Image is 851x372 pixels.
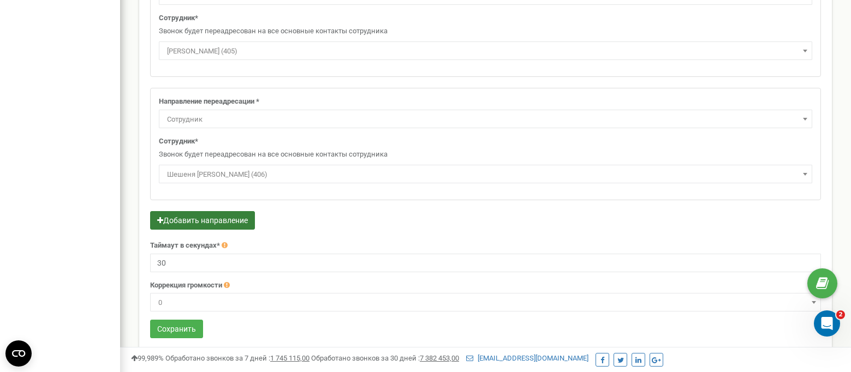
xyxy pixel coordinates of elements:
[159,26,812,37] p: Звонок будет переадресован на все основные контакты сотрудника
[270,354,310,362] u: 1 745 115,00
[159,149,812,160] p: Звонок будет переадресован на все основные контакты сотрудника
[150,211,255,230] button: Добавить направление
[150,293,821,311] span: 0
[159,110,812,128] span: Сотрудник
[311,354,459,362] span: Обработано звонков за 30 дней :
[159,97,259,107] label: Направление переадресации *
[150,280,222,291] label: Коррекция громкости
[150,320,203,338] button: Сохранить
[154,295,817,310] span: 0
[159,165,812,183] span: Шешеня Крістіна (406)
[150,241,220,251] label: Таймаут в секундах*
[163,112,808,127] span: Сотрудник
[159,136,198,147] label: Сотрудник*
[466,354,588,362] a: [EMAIL_ADDRESS][DOMAIN_NAME]
[163,167,808,182] span: Шешеня Крістіна (406)
[159,13,198,23] label: Сотрудник*
[836,310,845,319] span: 2
[159,41,812,60] span: Науменко Дарина (405)
[5,340,32,367] button: Open CMP widget
[163,44,808,59] span: Науменко Дарина (405)
[131,354,164,362] span: 99,989%
[165,354,310,362] span: Обработано звонков за 7 дней :
[814,310,840,337] iframe: Intercom live chat
[420,354,459,362] u: 7 382 453,00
